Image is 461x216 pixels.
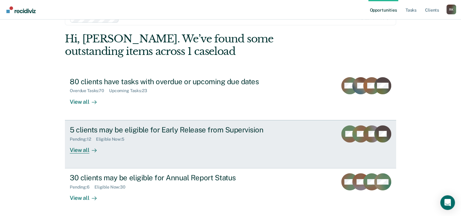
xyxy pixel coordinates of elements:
[109,88,152,93] div: Upcoming Tasks : 23
[446,5,456,14] button: Profile dropdown button
[94,185,130,190] div: Eligible Now : 30
[446,5,456,14] div: R K
[70,93,104,105] div: View all
[440,195,455,210] div: Open Intercom Messenger
[70,77,284,86] div: 80 clients have tasks with overdue or upcoming due dates
[65,120,396,168] a: 5 clients may be eligible for Early Release from SupervisionPending:12Eligible Now:5View all
[70,88,109,93] div: Overdue Tasks : 70
[70,137,96,142] div: Pending : 12
[70,185,94,190] div: Pending : 6
[70,142,104,153] div: View all
[65,33,330,58] div: Hi, [PERSON_NAME]. We’ve found some outstanding items across 1 caseload
[70,125,284,134] div: 5 clients may be eligible for Early Release from Supervision
[70,173,284,182] div: 30 clients may be eligible for Annual Report Status
[96,137,129,142] div: Eligible Now : 5
[70,190,104,202] div: View all
[65,72,396,120] a: 80 clients have tasks with overdue or upcoming due datesOverdue Tasks:70Upcoming Tasks:23View all
[6,6,36,13] img: Recidiviz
